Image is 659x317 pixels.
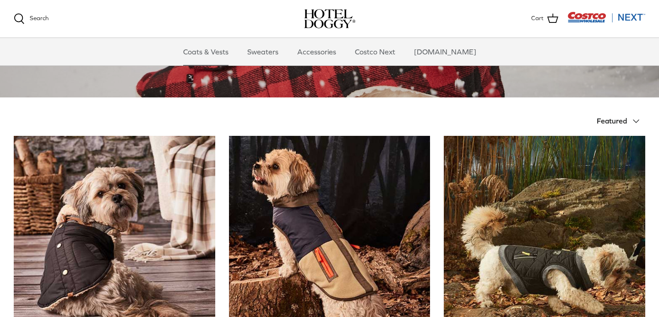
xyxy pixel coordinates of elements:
img: Costco Next [567,11,645,23]
span: Search [30,15,49,21]
a: Cart [531,13,558,25]
a: Visit Costco Next [567,17,645,24]
a: Coats & Vests [175,38,237,65]
span: Featured [597,117,627,125]
a: [DOMAIN_NAME] [406,38,485,65]
a: hoteldoggy.com hoteldoggycom [304,9,355,28]
a: Accessories [289,38,344,65]
a: Search [14,13,49,24]
button: Featured [597,111,645,131]
img: hoteldoggycom [304,9,355,28]
a: Sweaters [239,38,287,65]
span: Cart [531,14,544,23]
a: Costco Next [347,38,403,65]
